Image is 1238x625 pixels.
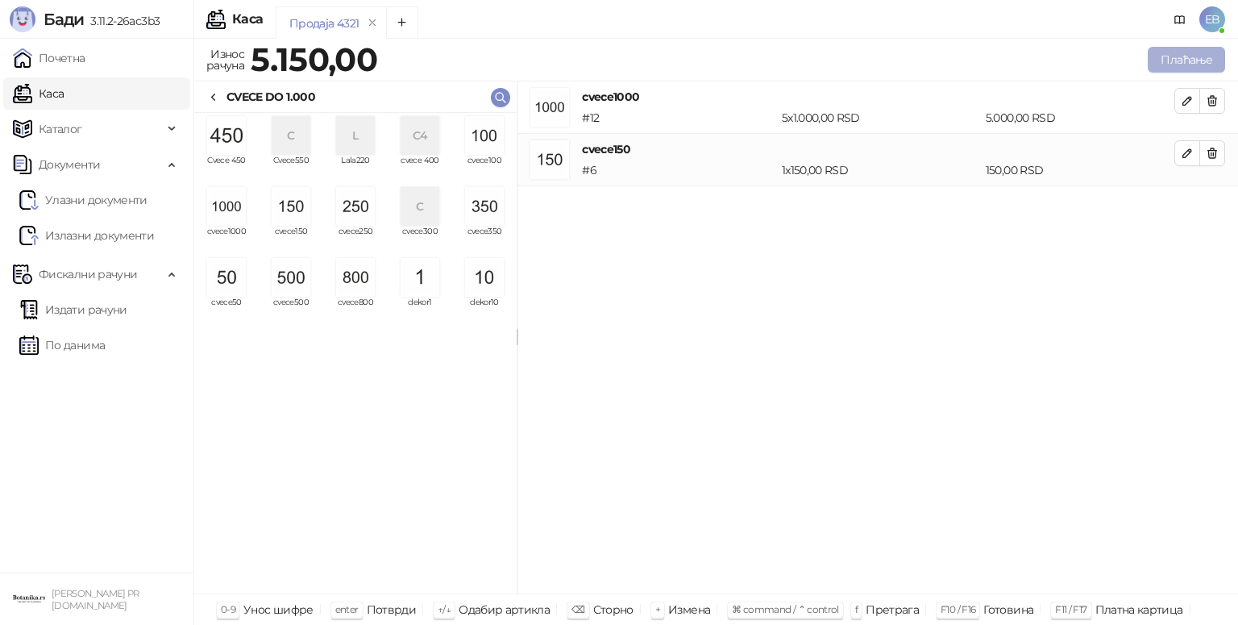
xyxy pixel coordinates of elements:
span: cvece350 [459,227,510,252]
span: cvece500 [265,298,317,323]
span: cvece100 [459,156,510,181]
span: Фискални рачуни [39,258,137,290]
img: Slika [272,258,310,297]
span: Cvece550 [265,156,317,181]
span: cvece300 [394,227,446,252]
div: C4 [401,116,439,155]
span: Lala220 [330,156,381,181]
div: Продаја 4321 [289,15,359,32]
div: Готовина [983,599,1033,620]
div: grid [194,113,517,594]
img: Slika [336,258,375,297]
span: F10 / F16 [941,603,975,615]
span: ⌘ command / ⌃ control [732,603,839,615]
span: cvece1000 [201,227,252,252]
div: Износ рачуна [203,44,247,76]
div: 5 x 1.000,00 RSD [779,109,983,127]
span: f [855,603,858,615]
strong: 5.150,00 [251,40,377,79]
img: Slika [336,187,375,226]
span: Бади [44,10,84,29]
div: 150,00 RSD [983,161,1178,179]
img: Slika [465,258,504,297]
small: [PERSON_NAME] PR [DOMAIN_NAME] [52,588,139,611]
div: # 12 [579,109,779,127]
span: dekor10 [459,298,510,323]
img: Slika [465,187,504,226]
div: Сторно [593,599,634,620]
img: Logo [10,6,35,32]
button: remove [362,16,383,30]
div: Измена [668,599,710,620]
a: Документација [1167,6,1193,32]
button: Add tab [386,6,418,39]
h4: cvece1000 [582,88,1174,106]
span: EB [1199,6,1225,32]
div: Потврди [367,599,417,620]
div: Одабир артикла [459,599,550,620]
h4: cvece150 [582,140,1174,158]
img: Slika [465,116,504,155]
span: cvece 400 [394,156,446,181]
a: По данима [19,329,105,361]
span: ⌫ [571,603,584,615]
span: ↑/↓ [438,603,451,615]
a: Излазни документи [19,219,154,252]
div: Платна картица [1095,599,1183,620]
div: Претрага [866,599,919,620]
a: Каса [13,77,64,110]
span: 3.11.2-26ac3b3 [84,14,160,28]
img: Slika [401,258,439,297]
img: Slika [207,258,246,297]
span: F11 / F17 [1055,603,1086,615]
span: enter [335,603,359,615]
span: cvece150 [265,227,317,252]
div: 5.000,00 RSD [983,109,1178,127]
div: L [336,116,375,155]
img: 64x64-companyLogo-0e2e8aaa-0bd2-431b-8613-6e3c65811325.png [13,583,45,615]
span: + [655,603,660,615]
span: cvece250 [330,227,381,252]
span: Cvece 450 [201,156,252,181]
div: C [272,116,310,155]
img: Slika [272,187,310,226]
div: Каса [232,13,263,26]
a: Издати рачуни [19,294,127,326]
span: Документи [39,148,100,181]
div: C [401,187,439,226]
span: 0-9 [221,603,235,615]
a: Почетна [13,42,85,74]
div: Унос шифре [243,599,314,620]
span: cvece800 [330,298,381,323]
button: Плаћање [1148,47,1225,73]
a: Ulazni dokumentiУлазни документи [19,184,147,216]
span: dekor1 [394,298,446,323]
span: Каталог [39,113,82,145]
div: # 6 [579,161,779,179]
img: Slika [207,116,246,155]
img: Slika [207,187,246,226]
div: 1 x 150,00 RSD [779,161,983,179]
div: CVECE DO 1.000 [226,88,315,106]
span: cvece50 [201,298,252,323]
